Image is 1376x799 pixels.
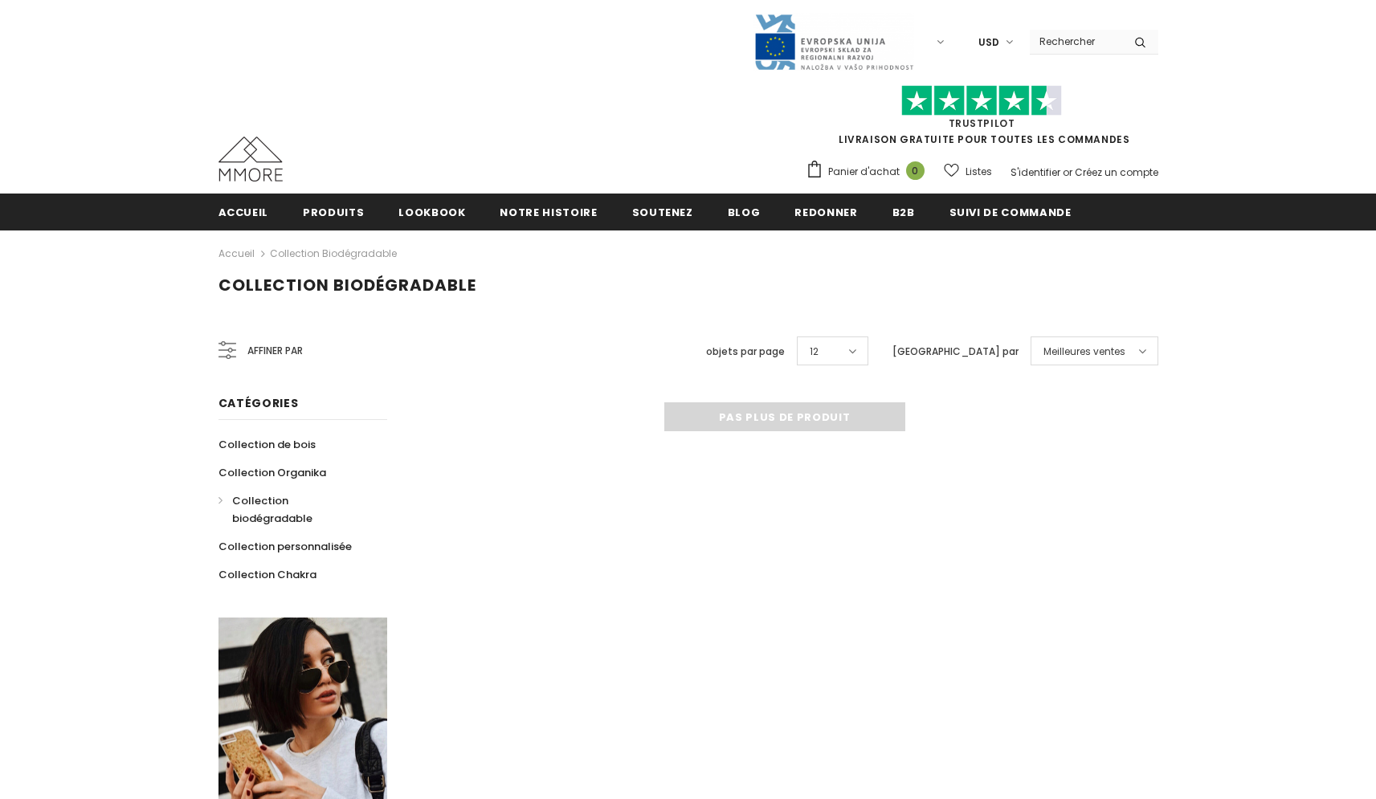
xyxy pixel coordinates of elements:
[1043,344,1125,360] span: Meilleures ventes
[949,205,1072,220] span: Suivi de commande
[218,274,476,296] span: Collection biodégradable
[218,194,269,230] a: Accueil
[892,205,915,220] span: B2B
[1030,30,1122,53] input: Search Site
[218,459,326,487] a: Collection Organika
[906,161,925,180] span: 0
[978,35,999,51] span: USD
[728,205,761,220] span: Blog
[398,194,465,230] a: Lookbook
[728,194,761,230] a: Blog
[806,92,1158,146] span: LIVRAISON GRATUITE POUR TOUTES LES COMMANDES
[892,344,1019,360] label: [GEOGRAPHIC_DATA] par
[218,205,269,220] span: Accueil
[500,205,597,220] span: Notre histoire
[949,194,1072,230] a: Suivi de commande
[794,194,857,230] a: Redonner
[806,160,933,184] a: Panier d'achat 0
[218,430,316,459] a: Collection de bois
[303,194,364,230] a: Produits
[232,493,312,526] span: Collection biodégradable
[753,13,914,71] img: Javni Razpis
[901,85,1062,116] img: Faites confiance aux étoiles pilotes
[218,487,370,532] a: Collection biodégradable
[218,567,316,582] span: Collection Chakra
[218,395,299,411] span: Catégories
[218,532,352,561] a: Collection personnalisée
[218,137,283,181] img: Cas MMORE
[303,205,364,220] span: Produits
[218,539,352,554] span: Collection personnalisée
[218,465,326,480] span: Collection Organika
[398,205,465,220] span: Lookbook
[218,437,316,452] span: Collection de bois
[632,194,693,230] a: soutenez
[949,116,1015,130] a: TrustPilot
[892,194,915,230] a: B2B
[218,561,316,589] a: Collection Chakra
[810,344,819,360] span: 12
[1075,165,1158,179] a: Créez un compte
[1011,165,1060,179] a: S'identifier
[753,35,914,48] a: Javni Razpis
[270,247,397,260] a: Collection biodégradable
[794,205,857,220] span: Redonner
[247,342,303,360] span: Affiner par
[632,205,693,220] span: soutenez
[966,164,992,180] span: Listes
[1063,165,1072,179] span: or
[828,164,900,180] span: Panier d'achat
[944,157,992,185] a: Listes
[500,194,597,230] a: Notre histoire
[706,344,785,360] label: objets par page
[218,244,255,263] a: Accueil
